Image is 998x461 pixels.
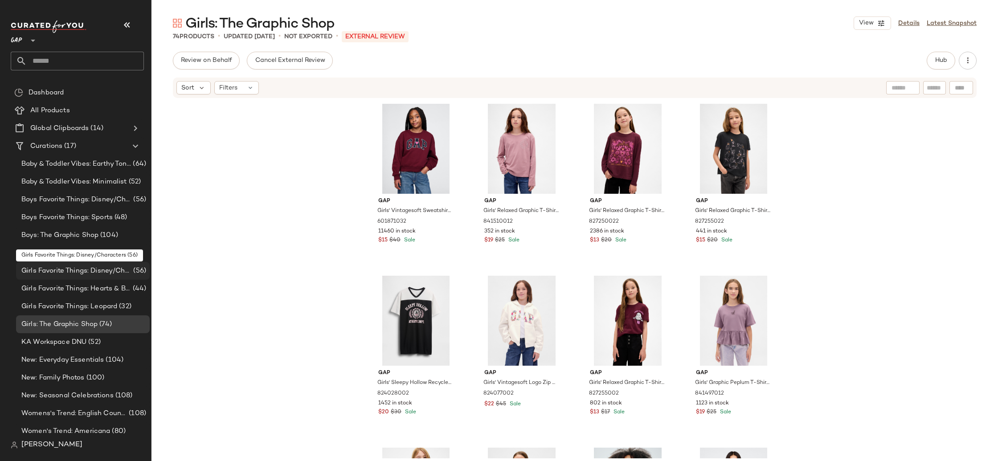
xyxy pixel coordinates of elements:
[689,104,778,194] img: cn60634067.jpg
[336,31,338,42] span: •
[612,409,625,415] span: Sale
[935,57,947,64] span: Hub
[30,141,62,151] span: Curations
[21,284,131,294] span: Girls Favorite Things: Hearts & Bows
[402,237,415,243] span: Sale
[224,32,275,41] p: updated [DATE]
[496,400,506,408] span: $45
[484,369,560,377] span: Gap
[378,228,416,236] span: 11460 in stock
[127,177,141,187] span: (52)
[247,52,332,69] button: Cancel External Review
[104,355,123,365] span: (104)
[11,30,22,46] span: GAP
[21,248,111,258] span: Francesca Workspace DNU
[113,212,127,223] span: (48)
[378,400,412,408] span: 1452 in stock
[898,19,920,28] a: Details
[127,408,146,419] span: (108)
[98,230,118,241] span: (104)
[927,52,955,69] button: Hub
[403,409,416,415] span: Sale
[696,197,771,205] span: Gap
[11,441,18,449] img: svg%3e
[614,237,626,243] span: Sale
[377,207,453,215] span: Girls' Vintagesoft Sweatshirt by Gap Red Delicious Size S (6/7)
[696,228,727,236] span: 441 in stock
[391,408,401,416] span: $30
[377,390,409,398] span: 824028002
[21,440,82,450] span: [PERSON_NAME]
[29,88,64,98] span: Dashboard
[589,207,664,215] span: Girls' Relaxed Graphic T-Shirt by Gap Tuscan Red Size XS (4/5)
[173,32,214,41] div: Products
[377,218,406,226] span: 601871032
[86,337,101,347] span: (52)
[689,276,778,366] img: cn60260929.jpg
[695,379,770,387] span: Girls' Graphic Peplum T-Shirt by Gap Purple Size XS (4/5)
[21,266,131,276] span: Girls Favorite Things: Disney/Characters
[21,337,86,347] span: KA Workspace DNU
[590,400,622,408] span: 802 in stock
[62,141,76,151] span: (17)
[695,218,724,226] span: 827255022
[21,319,98,330] span: Girls: The Graphic Shop
[590,408,599,416] span: $13
[696,400,729,408] span: 1123 in stock
[377,379,453,387] span: Girls' Sleepy Hollow Recycled Pj Dress by Gap Black Size 6
[114,391,133,401] span: (108)
[590,197,665,205] span: Gap
[85,373,105,383] span: (100)
[30,123,89,134] span: Global Clipboards
[181,83,194,93] span: Sort
[278,31,281,42] span: •
[98,319,112,330] span: (74)
[131,284,146,294] span: (44)
[589,379,664,387] span: Girls' Relaxed Graphic T-Shirt by Gap Tuscan Red Size XS (4/5)
[484,228,515,236] span: 352 in stock
[21,302,117,312] span: Girls Favorite Things: Leopard
[21,373,85,383] span: New: Family Photos
[21,355,104,365] span: New: Everyday Essentials
[927,19,977,28] a: Latest Snapshot
[484,197,560,205] span: Gap
[696,408,705,416] span: $19
[589,390,619,398] span: 827255002
[185,15,335,33] span: Girls: The Graphic Shop
[378,369,454,377] span: Gap
[601,237,612,245] span: $20
[218,31,220,42] span: •
[718,409,731,415] span: Sale
[21,212,113,223] span: Boys Favorite Things: Sports
[590,237,599,245] span: $13
[21,391,114,401] span: New: Seasonal Celebrations
[483,207,559,215] span: Girls' Relaxed Graphic T-Shirt by Gap Wispy Mauve Size S (6/7)
[583,104,672,194] img: cn60633696.jpg
[720,237,732,243] span: Sale
[371,104,461,194] img: cn56976461.jpg
[601,408,610,416] span: $17
[707,237,718,245] span: $20
[131,159,146,169] span: (64)
[21,426,110,437] span: Women's Trend: Americana
[854,16,891,30] button: View
[495,237,505,245] span: $25
[508,401,521,407] span: Sale
[859,20,874,27] span: View
[483,390,514,398] span: 824077002
[378,197,454,205] span: Gap
[180,57,232,64] span: Review on Behalf
[483,379,559,387] span: Girls' Vintagesoft Logo Zip Hoodie by Gap New Off White Size S (6/7)
[30,106,70,116] span: All Products
[111,248,127,258] span: (60)
[389,237,401,245] span: $40
[131,266,146,276] span: (56)
[695,207,770,215] span: Girls' Relaxed Graphic T-Shirt by Gap Black Size XXL (14/16)
[173,33,180,40] span: 74
[21,230,98,241] span: Boys: The Graphic Shop
[21,177,127,187] span: Baby & Toddler Vibes: Minimalist
[173,19,182,28] img: svg%3e
[483,218,513,226] span: 841510012
[507,237,519,243] span: Sale
[21,408,127,419] span: Womens's Trend: English Countryside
